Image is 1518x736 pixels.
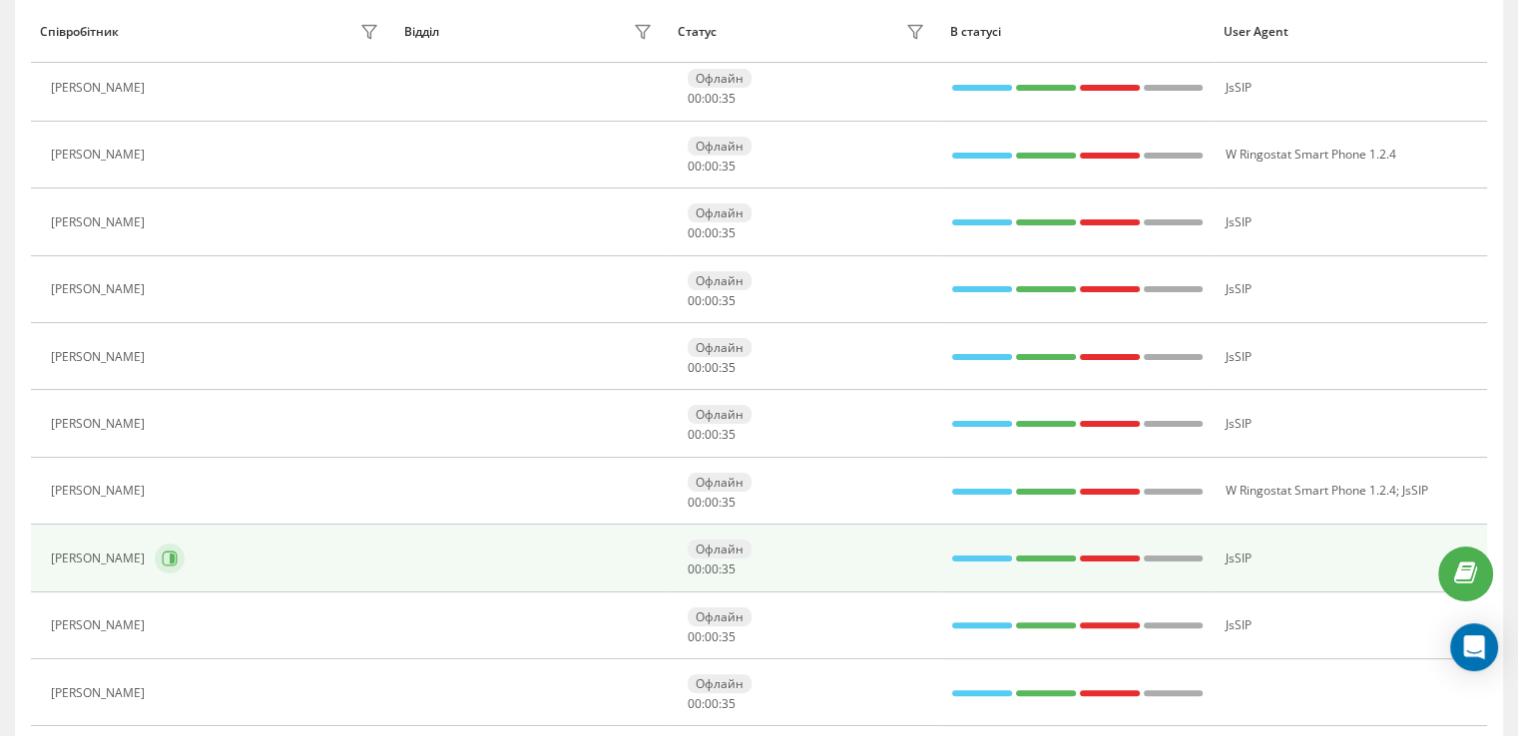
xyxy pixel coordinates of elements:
div: [PERSON_NAME] [51,484,150,498]
span: 00 [688,494,702,511]
div: : : [688,361,736,375]
span: 00 [705,628,719,645]
div: Співробітник [40,25,119,39]
span: 00 [705,494,719,511]
span: 00 [688,158,702,175]
span: 00 [688,292,702,309]
span: 35 [722,292,736,309]
div: : : [688,562,736,576]
span: 35 [722,90,736,107]
div: Офлайн [688,338,752,357]
span: 00 [705,292,719,309]
span: JsSIP [1225,348,1251,365]
span: JsSIP [1225,415,1251,432]
span: JsSIP [1225,280,1251,297]
div: [PERSON_NAME] [51,148,150,162]
div: [PERSON_NAME] [51,686,150,700]
span: 35 [722,560,736,577]
div: [PERSON_NAME] [51,618,150,632]
div: Офлайн [688,473,752,492]
span: 00 [705,158,719,175]
span: 00 [688,426,702,443]
div: Офлайн [688,607,752,626]
div: Офлайн [688,271,752,290]
div: [PERSON_NAME] [51,552,150,565]
span: 00 [705,560,719,577]
div: Офлайн [688,203,752,222]
div: Офлайн [688,540,752,558]
span: JsSIP [1225,616,1251,633]
div: : : [688,697,736,711]
span: 35 [722,695,736,712]
span: W Ringostat Smart Phone 1.2.4 [1225,482,1395,499]
div: Офлайн [688,674,752,693]
span: 35 [722,494,736,511]
div: : : [688,294,736,308]
div: Офлайн [688,69,752,88]
span: 00 [705,359,719,376]
span: 00 [705,695,719,712]
span: 00 [705,90,719,107]
span: JsSIP [1225,79,1251,96]
div: Офлайн [688,137,752,156]
span: 35 [722,158,736,175]
div: : : [688,630,736,644]
div: [PERSON_NAME] [51,282,150,296]
span: JsSIP [1225,213,1251,230]
div: Відділ [404,25,439,39]
span: W Ringostat Smart Phone 1.2.4 [1225,146,1395,163]
div: : : [688,226,736,240]
div: Open Intercom Messenger [1450,623,1498,671]
div: [PERSON_NAME] [51,81,150,95]
span: 35 [722,628,736,645]
span: 35 [722,359,736,376]
span: 00 [688,560,702,577]
span: 00 [705,224,719,241]
div: : : [688,496,736,510]
div: [PERSON_NAME] [51,350,150,364]
span: 35 [722,426,736,443]
span: 00 [705,426,719,443]
div: [PERSON_NAME] [51,417,150,431]
div: : : [688,92,736,106]
span: JsSIP [1225,550,1251,566]
span: JsSIP [1401,482,1427,499]
span: 00 [688,359,702,376]
div: : : [688,160,736,174]
span: 00 [688,90,702,107]
div: Офлайн [688,405,752,424]
div: Статус [678,25,717,39]
div: [PERSON_NAME] [51,215,150,229]
span: 00 [688,628,702,645]
span: 00 [688,224,702,241]
span: 00 [688,695,702,712]
div: User Agent [1224,25,1478,39]
div: В статусі [950,25,1205,39]
span: 35 [722,224,736,241]
div: : : [688,428,736,442]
